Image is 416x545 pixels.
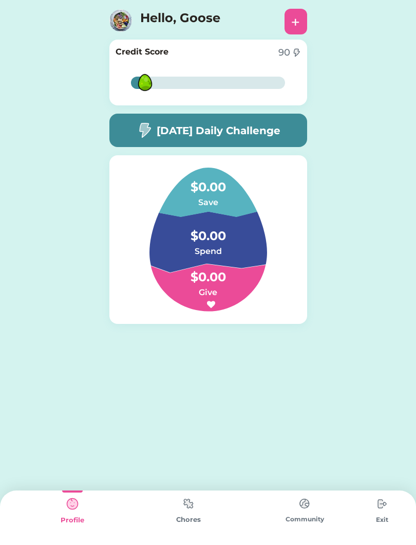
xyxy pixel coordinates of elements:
[363,515,402,524] div: Exit
[247,515,363,524] div: Community
[125,168,292,312] img: Group%201.svg
[157,196,259,209] h6: Save
[178,494,199,514] img: type%3Dchores%2C%20state%3Ddefault.svg
[136,122,153,138] img: image-flash-1--flash-power-connect-charge-electricity-lightning.svg
[157,258,259,286] h4: $0.00
[294,494,315,514] img: type%3Dchores%2C%20state%3Ddefault.svg
[157,168,259,196] h4: $0.00
[291,14,300,29] div: +
[157,286,259,299] h6: Give
[140,9,243,32] h4: Hello, Goose
[109,9,132,32] img: https%3A%2F%2F1dfc823d71cc564f25c7cc035732a2d8.cdn.bubble.io%2Ff1711325477264x436487831580892700%...
[292,48,300,57] img: image-flash-1--flash-power-connect-charge-electricity-lightning.svg
[133,77,283,89] div: 11%
[157,123,280,138] h5: [DATE] Daily Challenge
[116,46,168,58] h6: Credit Score
[128,66,162,99] img: MFN-Dragon-Green-Egg.svg
[62,494,83,514] img: type%3Dkids%2C%20state%3Dselected.svg
[157,245,259,258] h6: Spend
[157,216,259,245] h4: $0.00
[14,515,130,525] div: Profile
[130,515,247,525] div: Chores
[278,46,290,60] div: 90
[372,494,392,514] img: type%3Dchores%2C%20state%3Ddefault.svg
